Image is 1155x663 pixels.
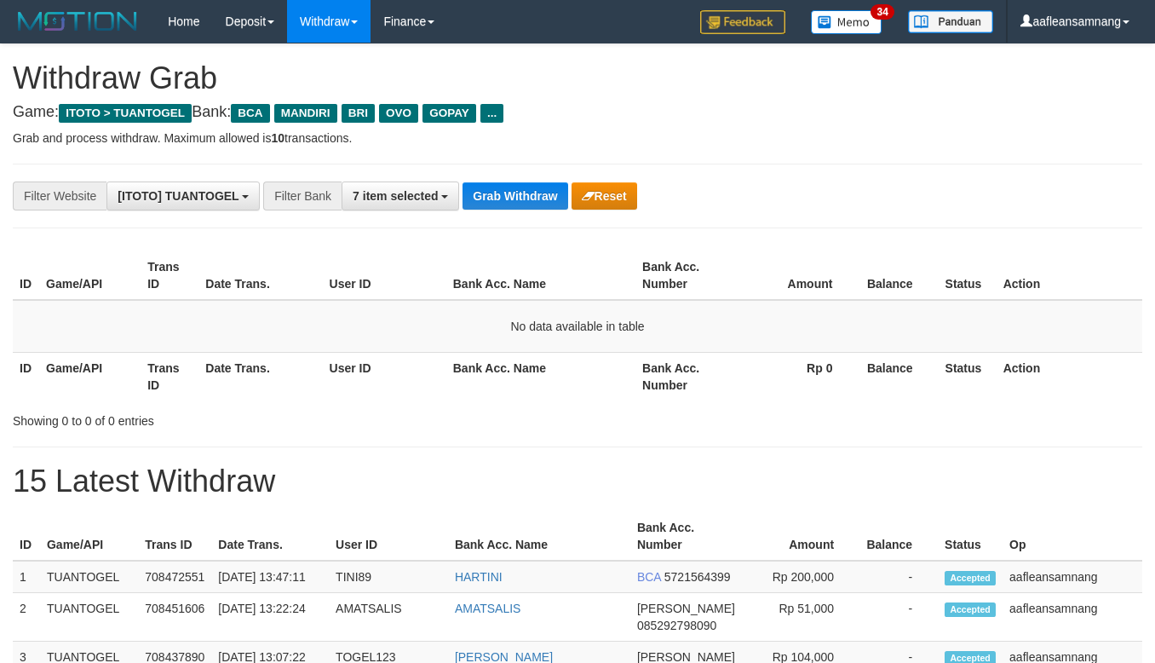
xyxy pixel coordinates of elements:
span: Accepted [945,602,996,617]
th: Amount [744,512,859,561]
th: Balance [858,251,938,300]
p: Grab and process withdraw. Maximum allowed is transactions. [13,130,1142,147]
span: OVO [379,104,418,123]
th: Action [997,251,1142,300]
th: Date Trans. [211,512,329,561]
th: Status [939,251,997,300]
td: 708451606 [138,593,211,642]
th: Game/API [39,251,141,300]
th: ID [13,352,39,401]
th: User ID [323,352,446,401]
a: AMATSALIS [455,602,521,615]
th: User ID [329,512,448,561]
td: - [859,593,938,642]
td: Rp 51,000 [744,593,859,642]
th: Status [939,352,997,401]
th: Op [1003,512,1142,561]
td: 2 [13,593,40,642]
th: Bank Acc. Name [446,251,635,300]
td: 708472551 [138,561,211,593]
h1: 15 Latest Withdraw [13,464,1142,499]
td: No data available in table [13,300,1142,353]
img: Button%20Memo.svg [811,10,882,34]
button: Reset [572,182,637,210]
th: Rp 0 [737,352,858,401]
span: MANDIRI [274,104,337,123]
th: Trans ID [141,352,198,401]
span: Copy 085292798090 to clipboard [637,619,716,632]
th: ID [13,512,40,561]
span: Copy 5721564399 to clipboard [664,570,731,584]
a: HARTINI [455,570,503,584]
th: Bank Acc. Number [635,352,737,401]
td: TUANTOGEL [40,593,138,642]
th: Game/API [40,512,138,561]
span: Accepted [945,571,996,585]
span: ... [480,104,503,123]
div: Filter Bank [263,182,342,210]
td: TUANTOGEL [40,561,138,593]
th: ID [13,251,39,300]
th: Balance [858,352,938,401]
th: Trans ID [141,251,198,300]
th: Trans ID [138,512,211,561]
span: [PERSON_NAME] [637,602,735,615]
img: MOTION_logo.png [13,9,142,34]
img: Feedback.jpg [700,10,785,34]
th: Status [938,512,1003,561]
td: - [859,561,938,593]
span: 34 [871,4,894,20]
th: Balance [859,512,938,561]
td: AMATSALIS [329,593,448,642]
td: TINI89 [329,561,448,593]
td: 1 [13,561,40,593]
th: Bank Acc. Name [446,352,635,401]
div: Showing 0 to 0 of 0 entries [13,406,468,430]
h1: Withdraw Grab [13,61,1142,95]
span: ITOTO > TUANTOGEL [59,104,192,123]
th: Amount [737,251,858,300]
th: Date Trans. [198,251,322,300]
span: GOPAY [422,104,476,123]
td: Rp 200,000 [744,561,859,593]
td: [DATE] 13:22:24 [211,593,329,642]
span: BRI [342,104,375,123]
button: [ITOTO] TUANTOGEL [106,182,260,210]
span: BCA [231,104,269,123]
th: Bank Acc. Number [635,251,737,300]
button: 7 item selected [342,182,459,210]
th: Game/API [39,352,141,401]
div: Filter Website [13,182,106,210]
td: [DATE] 13:47:11 [211,561,329,593]
strong: 10 [271,131,284,145]
td: aafleansamnang [1003,593,1142,642]
img: panduan.png [908,10,993,33]
span: [ITOTO] TUANTOGEL [118,189,238,203]
h4: Game: Bank: [13,104,1142,121]
span: BCA [637,570,661,584]
td: aafleansamnang [1003,561,1142,593]
button: Grab Withdraw [463,182,567,210]
th: User ID [323,251,446,300]
span: 7 item selected [353,189,438,203]
th: Date Trans. [198,352,322,401]
th: Bank Acc. Number [630,512,744,561]
th: Action [997,352,1142,401]
th: Bank Acc. Name [448,512,630,561]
